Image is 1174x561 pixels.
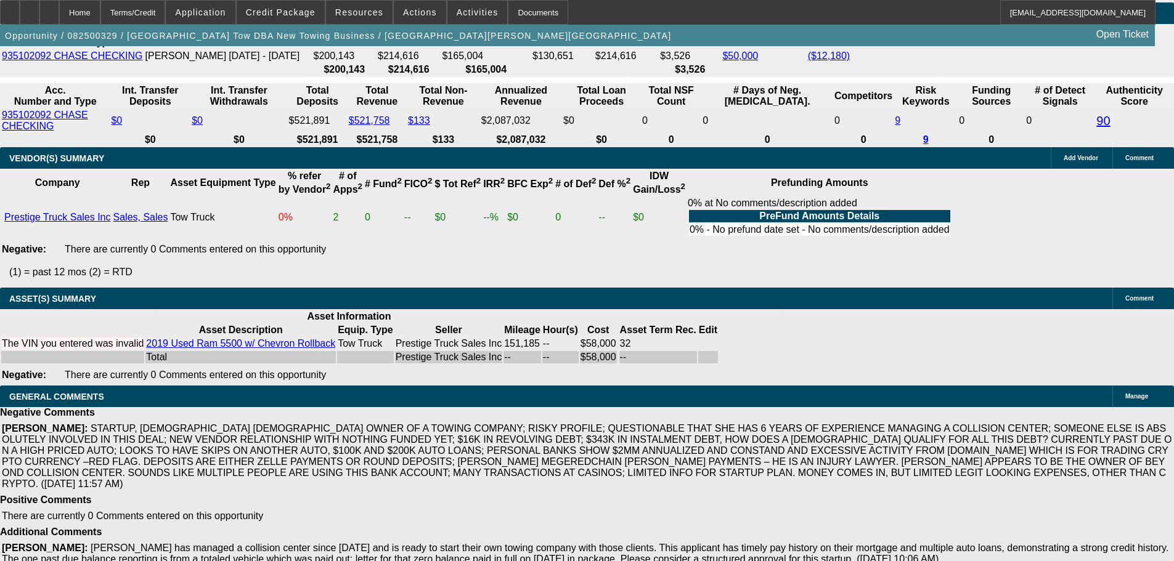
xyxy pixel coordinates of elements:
[192,115,203,126] a: $0
[580,351,617,363] td: $58,000
[457,7,499,17] span: Activities
[681,182,685,191] sup: 2
[9,392,104,402] span: GENERAL COMMENTS
[434,179,481,189] b: $ Tot Ref
[688,198,952,237] div: 0% at No comments/description added
[447,1,508,24] button: Activities
[1125,393,1148,400] span: Manage
[587,325,609,335] b: Cost
[113,212,168,222] a: Sales, Sales
[598,197,631,238] td: --
[441,50,531,62] td: $165,004
[397,176,401,185] sup: 2
[659,63,720,76] th: $3,526
[246,7,316,17] span: Credit Package
[698,324,718,336] th: Edit
[958,84,1024,108] th: Funding Sources
[2,369,46,380] b: Negative:
[4,212,111,222] a: Prestige Truck Sales Inc
[659,50,720,62] td: $3,526
[335,7,383,17] span: Resources
[483,197,505,238] td: --%
[9,294,96,304] span: ASSET(S) SUMMARY
[2,338,144,349] div: The VIN you entered was invalid
[365,179,402,189] b: # Fund
[395,337,503,350] td: Prestige Truck Sales Inc
[131,177,150,188] b: Rep
[313,50,376,62] td: $200,143
[1125,295,1154,302] span: Comment
[563,84,640,108] th: Total Loan Proceeds
[722,50,758,61] a: $50,000
[563,134,640,146] th: $0
[771,177,868,188] b: Prefunding Amounts
[555,179,596,189] b: # of Def
[2,244,46,254] b: Negative:
[543,325,578,335] b: Hour(s)
[619,351,697,363] td: --
[2,423,1172,489] span: STARTUP, [DEMOGRAPHIC_DATA] [DEMOGRAPHIC_DATA] OWNER OF A TOWING COMPANY; RISKY PROFILE; QUESTION...
[619,337,697,350] td: 32
[288,109,347,132] td: $521,891
[111,115,122,126] a: $0
[145,50,227,62] td: [PERSON_NAME]
[377,50,440,62] td: $214,616
[2,511,263,521] span: There are currently 0 Comments entered on this opportunity
[808,50,850,61] a: ($12,180)
[407,134,479,146] th: $133
[563,109,640,132] td: $0
[834,134,893,146] th: 0
[626,176,630,185] sup: 2
[348,84,406,108] th: Total Revenue
[642,84,701,108] th: Sum of the Total NSF Count and Total Overdraft Fee Count from Ocrolus
[642,134,701,146] th: 0
[349,115,390,126] a: $521,758
[199,325,283,335] b: Asset Description
[110,84,190,108] th: Int. Transfer Deposits
[404,197,433,238] td: --
[1025,84,1095,108] th: # of Detect Signals
[548,176,553,185] sup: 2
[1025,109,1095,132] td: 0
[1096,84,1173,108] th: Authenticity Score
[326,182,330,191] sup: 2
[191,134,287,146] th: $0
[503,337,541,350] td: 151,185
[288,134,347,146] th: $521,891
[9,267,1174,278] p: (1) = past 12 mos (2) = RTD
[9,153,104,163] span: VENDOR(S) SUMMARY
[507,179,553,189] b: BFC Exp
[894,84,957,108] th: Risk Keywords
[2,543,88,553] b: [PERSON_NAME]:
[532,50,593,62] td: $130,651
[110,134,190,146] th: $0
[598,179,630,189] b: Def %
[580,337,617,350] td: $58,000
[592,176,596,185] sup: 2
[394,1,446,24] button: Actions
[507,197,553,238] td: $0
[428,176,432,185] sup: 2
[500,176,505,185] sup: 2
[228,50,311,62] td: [DATE] - [DATE]
[395,351,503,363] td: Prestige Truck Sales Inc
[481,115,561,126] div: $2,087,032
[279,171,331,195] b: % refer by Vendor
[702,84,833,108] th: # Days of Neg. [MEDICAL_DATA].
[35,177,80,188] b: Company
[595,50,658,62] td: $214,616
[348,134,406,146] th: $521,758
[175,7,226,17] span: Application
[65,244,326,254] span: There are currently 0 Comments entered on this opportunity
[326,1,393,24] button: Resources
[407,84,479,108] th: Total Non-Revenue
[1096,114,1110,127] a: 90
[923,134,929,145] a: 9
[169,197,276,238] td: Tow Truck
[619,324,697,336] th: Asset Term Recommendation
[481,84,561,108] th: Annualized Revenue
[358,182,362,191] sup: 2
[1091,24,1154,45] a: Open Ticket
[364,197,402,238] td: 0
[237,1,325,24] button: Credit Package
